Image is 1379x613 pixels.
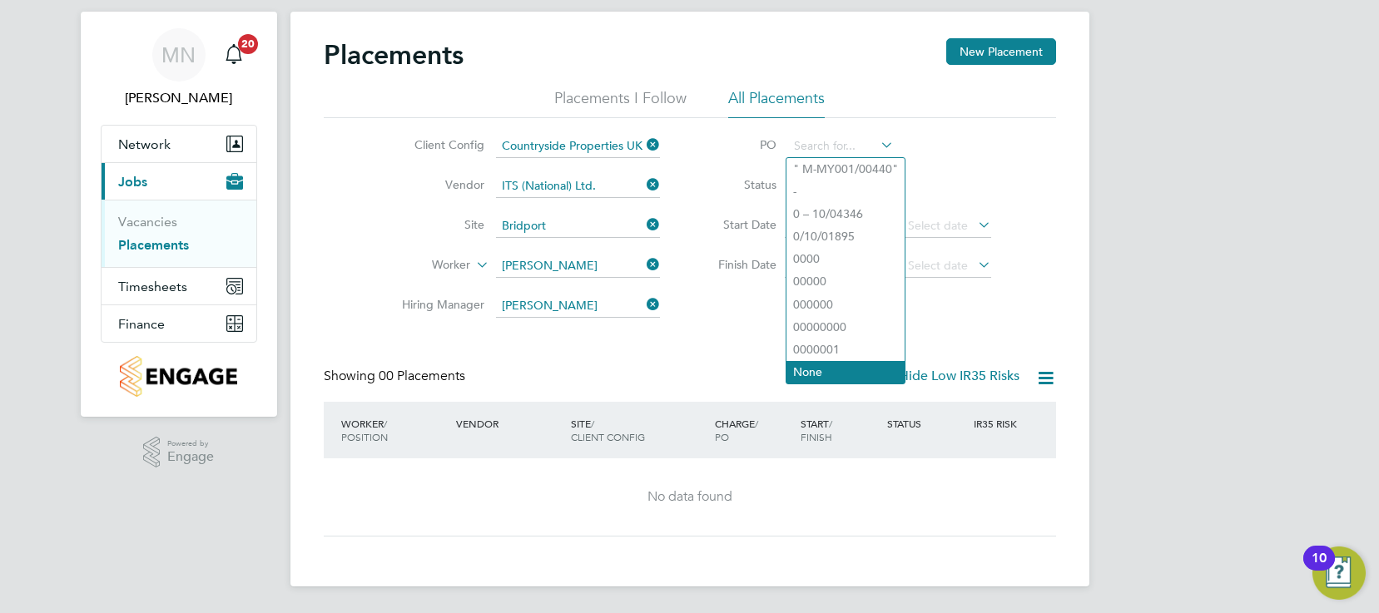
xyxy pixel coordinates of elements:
[118,279,187,294] span: Timesheets
[389,297,484,312] label: Hiring Manager
[496,175,660,198] input: Search for...
[970,408,1027,438] div: IR35 Risk
[341,417,388,443] span: / Position
[102,305,256,342] button: Finance
[702,137,776,152] label: PO
[143,437,214,468] a: Powered byEngage
[161,44,196,66] span: MN
[101,88,257,108] span: Mike Naylor
[102,200,256,267] div: Jobs
[496,294,660,318] input: Search for...
[567,408,711,452] div: Site
[879,368,1019,384] label: Hide Low IR35 Risks
[702,257,776,272] label: Finish Date
[389,137,484,152] label: Client Config
[946,38,1056,65] button: New Placement
[389,217,484,232] label: Site
[786,158,905,180] li: " M-MY001/00440"
[379,368,465,384] span: 00 Placements
[801,417,832,443] span: / Finish
[788,135,894,158] input: Search for...
[217,28,251,82] a: 20
[786,180,905,203] li: -
[571,417,645,443] span: / Client Config
[796,408,883,452] div: Start
[786,225,905,248] li: 0/10/01895
[375,257,470,274] label: Worker
[786,270,905,293] li: 00000
[786,248,905,270] li: 0000
[102,126,256,162] button: Network
[118,237,189,253] a: Placements
[702,217,776,232] label: Start Date
[786,339,905,361] li: 0000001
[715,417,758,443] span: / PO
[324,368,469,385] div: Showing
[167,450,214,464] span: Engage
[1312,558,1327,580] div: 10
[238,34,258,54] span: 20
[883,408,970,438] div: Status
[702,177,776,192] label: Status
[81,12,277,417] nav: Main navigation
[101,356,257,397] a: Go to home page
[496,215,660,238] input: Search for...
[554,88,687,118] li: Placements I Follow
[908,218,968,233] span: Select date
[118,174,147,190] span: Jobs
[120,356,237,397] img: countryside-properties-logo-retina.png
[452,408,567,438] div: Vendor
[728,88,825,118] li: All Placements
[340,488,1039,506] div: No data found
[118,136,171,152] span: Network
[711,408,797,452] div: Charge
[118,316,165,332] span: Finance
[101,28,257,108] a: MN[PERSON_NAME]
[324,38,464,72] h2: Placements
[496,135,660,158] input: Search for...
[1312,546,1366,600] button: Open Resource Center, 10 new notifications
[908,258,968,273] span: Select date
[786,361,905,383] li: None
[496,255,660,278] input: Search for...
[102,268,256,304] button: Timesheets
[337,408,452,452] div: Worker
[167,437,214,451] span: Powered by
[118,214,177,230] a: Vacancies
[102,163,256,200] button: Jobs
[786,316,905,339] li: 00000000
[786,203,905,225] li: 0 – 10/04346
[389,177,484,192] label: Vendor
[786,294,905,316] li: 000000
